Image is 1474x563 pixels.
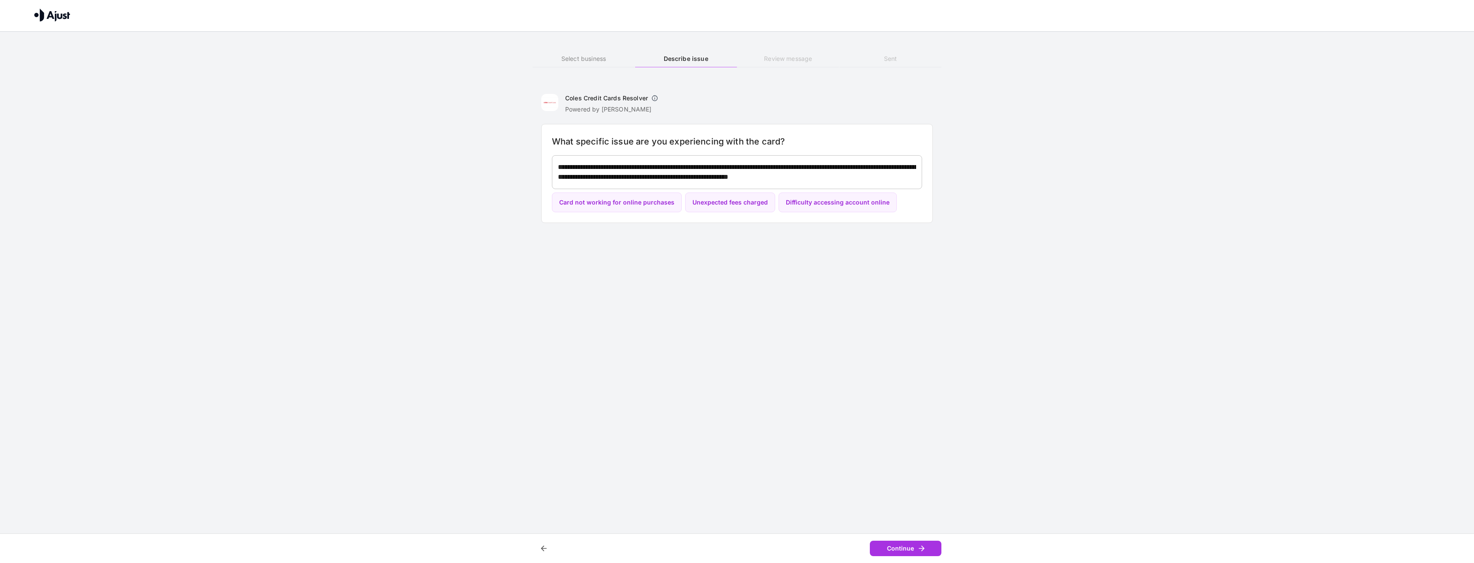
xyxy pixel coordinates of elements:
[565,94,648,102] h6: Coles Credit Cards Resolver
[635,54,737,63] h6: Describe issue
[870,541,941,557] button: Continue
[565,105,662,114] p: Powered by [PERSON_NAME]
[779,193,897,213] button: Difficulty accessing account online
[34,9,70,21] img: Ajust
[737,54,839,63] h6: Review message
[552,135,922,148] h6: What specific issue are you experiencing with the card?
[541,94,558,111] img: Coles Credit Cards
[685,193,775,213] button: Unexpected fees charged
[552,193,682,213] button: Card not working for online purchases
[533,54,635,63] h6: Select business
[839,54,941,63] h6: Sent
